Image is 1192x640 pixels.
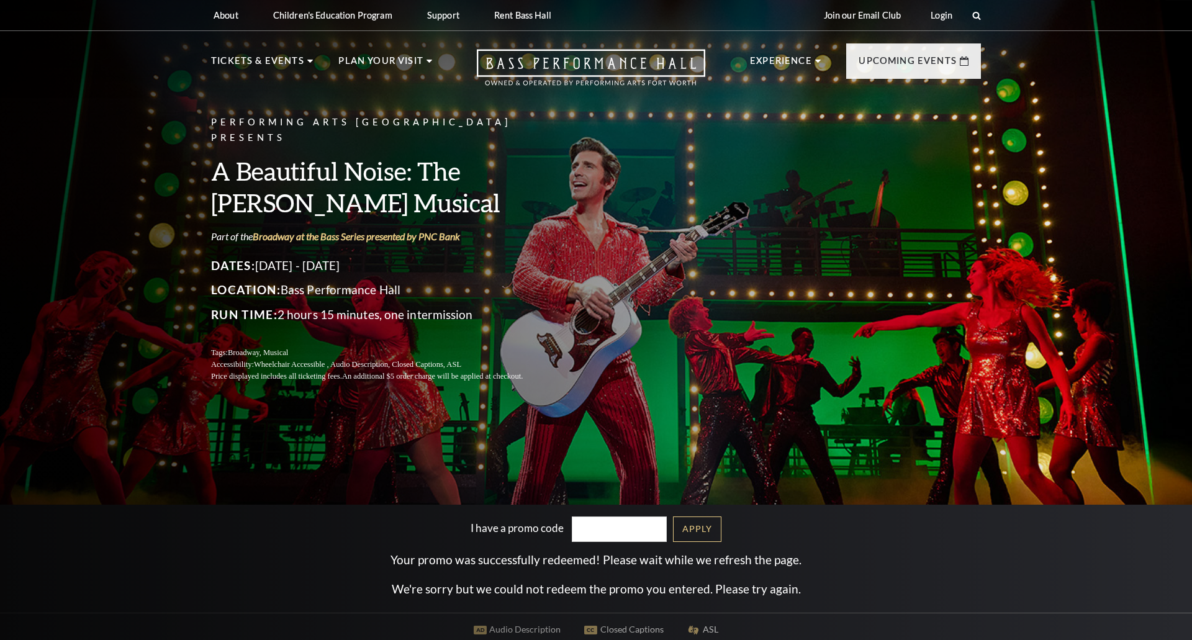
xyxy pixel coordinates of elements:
[211,155,553,219] h3: A Beautiful Noise: The [PERSON_NAME] Musical
[211,359,553,371] p: Accessibility:
[471,521,564,534] label: I have a promo code
[254,360,461,369] span: Wheelchair Accessible , Audio Description, Closed Captions, ASL
[211,347,553,359] p: Tags:
[211,256,553,276] p: [DATE] - [DATE]
[494,10,551,20] p: Rent Bass Hall
[211,282,281,297] span: Location:
[427,10,459,20] p: Support
[750,53,812,76] p: Experience
[211,305,553,325] p: 2 hours 15 minutes, one intermission
[211,280,553,300] p: Bass Performance Hall
[338,53,423,76] p: Plan Your Visit
[211,115,553,146] p: Performing Arts [GEOGRAPHIC_DATA] Presents
[211,258,255,273] span: Dates:
[342,372,523,381] span: An additional $5 order charge will be applied at checkout.
[273,10,392,20] p: Children's Education Program
[211,307,278,322] span: Run Time:
[211,53,304,76] p: Tickets & Events
[228,348,288,357] span: Broadway, Musical
[214,10,238,20] p: About
[673,516,721,542] a: Apply
[859,53,957,76] p: Upcoming Events
[211,371,553,382] p: Price displayed includes all ticketing fees.
[211,230,553,243] p: Part of the
[253,230,460,242] a: Broadway at the Bass Series presented by PNC Bank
